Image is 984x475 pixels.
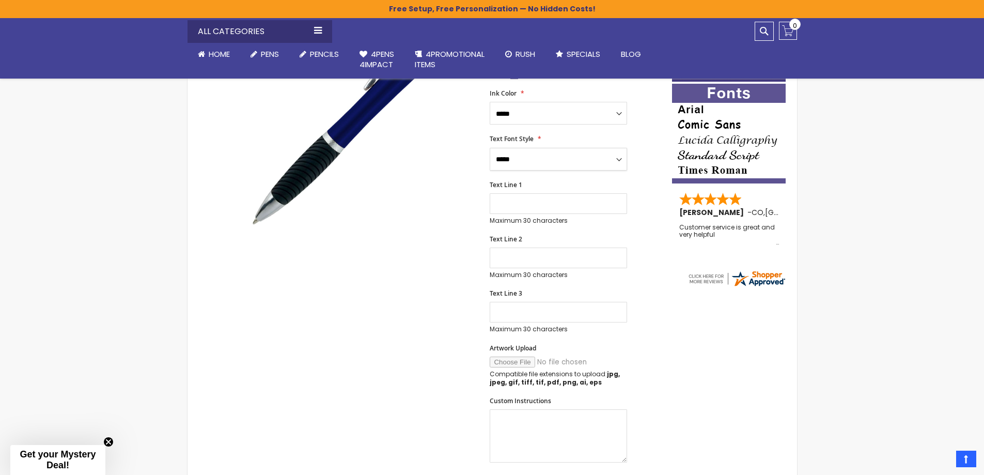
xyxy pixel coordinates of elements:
[490,180,522,189] span: Text Line 1
[679,224,779,246] div: Customer service is great and very helpful
[188,43,240,66] a: Home
[103,437,114,447] button: Close teaser
[899,447,984,475] iframe: Google Customer Reviews
[672,84,786,183] img: font-personalization-examples
[545,43,611,66] a: Specials
[310,49,339,59] span: Pencils
[209,49,230,59] span: Home
[679,207,747,218] span: [PERSON_NAME]
[611,43,651,66] a: Blog
[490,344,536,353] span: Artwork Upload
[490,370,627,387] p: Compatible file extensions to upload:
[261,49,279,59] span: Pens
[349,43,404,76] a: 4Pens4impact
[765,207,841,218] span: [GEOGRAPHIC_DATA]
[567,49,600,59] span: Specials
[490,325,627,333] p: Maximum 30 characters
[495,43,545,66] a: Rush
[289,43,349,66] a: Pencils
[415,49,485,70] span: 4PROMOTIONAL ITEMS
[10,445,105,475] div: Get your Mystery Deal!Close teaser
[240,43,289,66] a: Pens
[687,281,786,290] a: 4pens.com certificate URL
[621,49,641,59] span: Blog
[793,21,797,30] span: 0
[490,289,522,298] span: Text Line 3
[752,207,763,218] span: CO
[490,89,517,98] span: Ink Color
[490,271,627,279] p: Maximum 30 characters
[490,396,551,405] span: Custom Instructions
[20,449,96,470] span: Get your Mystery Deal!
[779,22,797,40] a: 0
[490,370,620,387] strong: jpg, jpeg, gif, tiff, tif, pdf, png, ai, eps
[516,49,535,59] span: Rush
[490,217,627,225] p: Maximum 30 characters
[404,43,495,76] a: 4PROMOTIONALITEMS
[490,134,534,143] span: Text Font Style
[747,207,841,218] span: - ,
[188,20,332,43] div: All Categories
[360,49,394,70] span: 4Pens 4impact
[687,269,786,288] img: 4pens.com widget logo
[490,235,522,243] span: Text Line 2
